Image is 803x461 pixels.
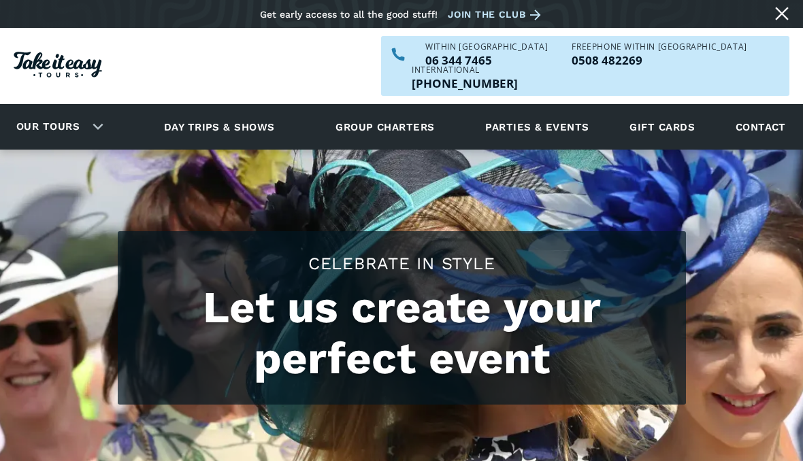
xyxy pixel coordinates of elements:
[412,66,518,74] div: International
[448,6,546,23] a: Join the club
[425,54,548,66] p: 06 344 7465
[478,108,595,146] a: Parties & events
[572,43,747,51] div: Freephone WITHIN [GEOGRAPHIC_DATA]
[425,43,548,51] div: WITHIN [GEOGRAPHIC_DATA]
[131,252,672,275] h2: CELEBRATE IN STYLE
[729,108,793,146] a: Contact
[14,45,102,88] a: Homepage
[572,54,747,66] p: 0508 482269
[572,54,747,66] a: Call us freephone within NZ on 0508482269
[14,52,102,78] img: Take it easy Tours logo
[147,108,292,146] a: Day trips & shows
[412,78,518,89] a: Call us outside of NZ on +6463447465
[412,78,518,89] p: [PHONE_NUMBER]
[6,111,90,143] a: Our tours
[318,108,451,146] a: Group charters
[623,108,702,146] a: Gift cards
[771,3,793,24] a: Close message
[425,54,548,66] a: Call us within NZ on 063447465
[131,282,672,384] h1: Let us create your perfect event
[260,9,438,20] div: Get early access to all the good stuff!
